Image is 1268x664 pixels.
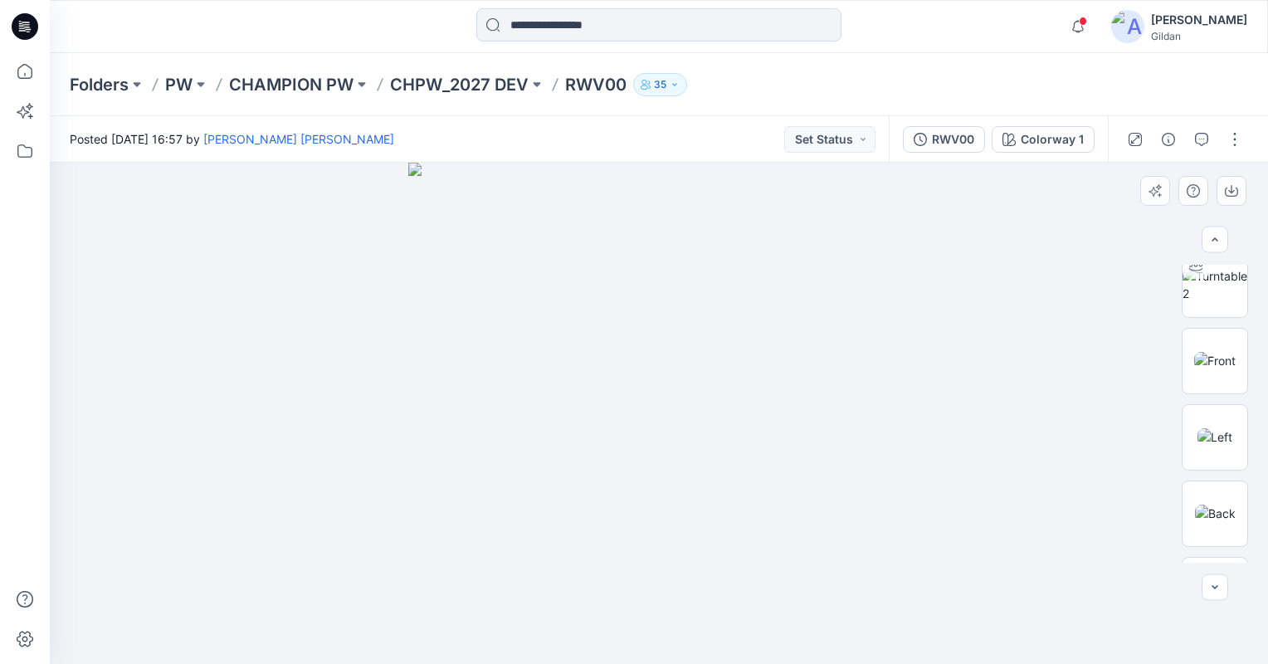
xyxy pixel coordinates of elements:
div: [PERSON_NAME] [1151,10,1247,30]
img: Turntable 2 [1183,267,1247,302]
button: Details [1155,126,1182,153]
a: CHPW_2027 DEV [390,73,529,96]
a: [PERSON_NAME] [PERSON_NAME] [203,132,394,146]
img: eyJhbGciOiJIUzI1NiIsImtpZCI6IjAiLCJzbHQiOiJzZXMiLCJ0eXAiOiJKV1QifQ.eyJkYXRhIjp7InR5cGUiOiJzdG9yYW... [408,163,910,664]
img: Left [1197,428,1232,446]
img: avatar [1111,10,1144,43]
img: Back [1195,505,1236,522]
div: Gildan [1151,30,1247,42]
div: RWV00 [932,130,974,149]
span: Posted [DATE] 16:57 by [70,130,394,148]
p: RWV00 [565,73,627,96]
a: Folders [70,73,129,96]
img: Front [1194,352,1236,369]
button: 35 [633,73,687,96]
div: Colorway 1 [1021,130,1084,149]
p: 35 [654,76,666,94]
a: PW [165,73,193,96]
button: Colorway 1 [992,126,1095,153]
a: CHAMPION PW [229,73,354,96]
button: RWV00 [903,126,985,153]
